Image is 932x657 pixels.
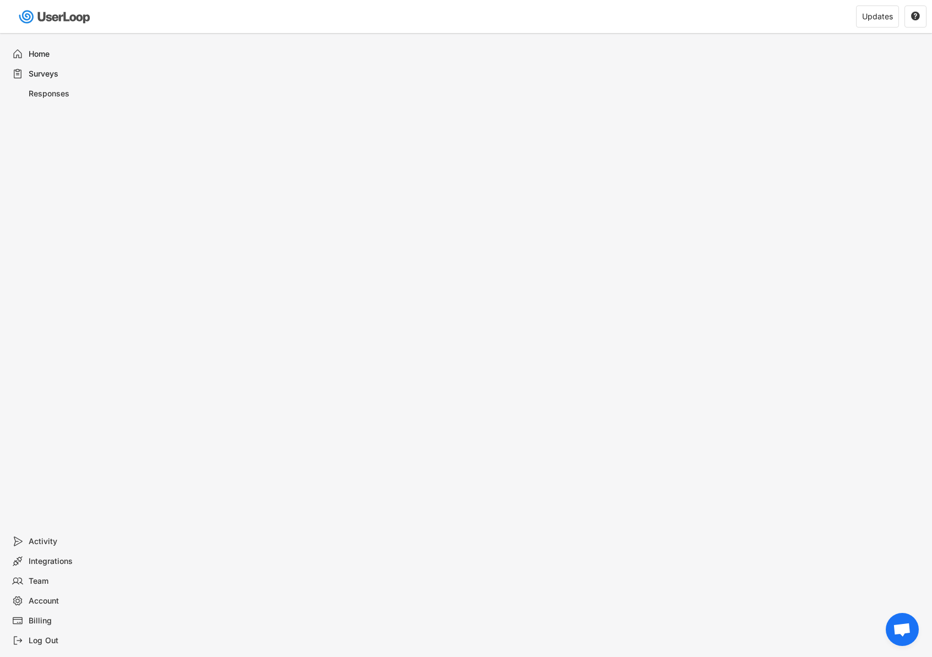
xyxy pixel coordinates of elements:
div: Surveys [29,69,101,79]
a: Open chat [886,613,919,646]
img: userloop-logo-01.svg [17,6,94,28]
div: Integrations [29,556,101,567]
div: Log Out [29,636,101,646]
div: Updates [862,13,893,20]
div: Home [29,49,101,59]
div: Responses [29,89,101,99]
div: Billing [29,616,101,626]
text:  [911,11,920,21]
button:  [911,12,920,21]
div: Account [29,596,101,606]
div: Team [29,576,101,587]
div: Activity [29,536,101,547]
